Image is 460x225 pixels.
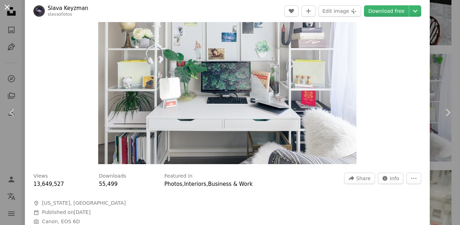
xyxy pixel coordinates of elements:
[378,173,404,184] button: Stats about this image
[390,173,400,184] span: Info
[406,173,421,184] button: More Actions
[435,78,460,147] a: Next
[33,5,45,17] img: Go to Slava Keyzman's profile
[164,173,192,180] h3: Featured in
[48,12,72,17] a: slavasfotos
[364,5,409,17] a: Download free
[409,5,421,17] button: Choose download size
[42,200,126,207] span: [US_STATE], [GEOGRAPHIC_DATA]
[356,173,370,184] span: Share
[48,5,88,12] a: Slava Keyzman
[99,173,126,180] h3: Downloads
[33,181,64,187] span: 13,649,527
[344,173,375,184] button: Share this image
[318,5,361,17] button: Edit image
[184,181,206,187] a: Interiors
[208,181,253,187] a: Business & Work
[42,209,91,215] span: Published on
[301,5,316,17] button: Add to Collection
[74,209,90,215] time: July 15, 2018 at 8:33:26 AM PDT
[99,181,118,187] span: 55,499
[183,181,184,187] span: ,
[33,173,48,180] h3: Views
[284,5,298,17] button: Like
[206,181,208,187] span: ,
[164,181,183,187] a: Photos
